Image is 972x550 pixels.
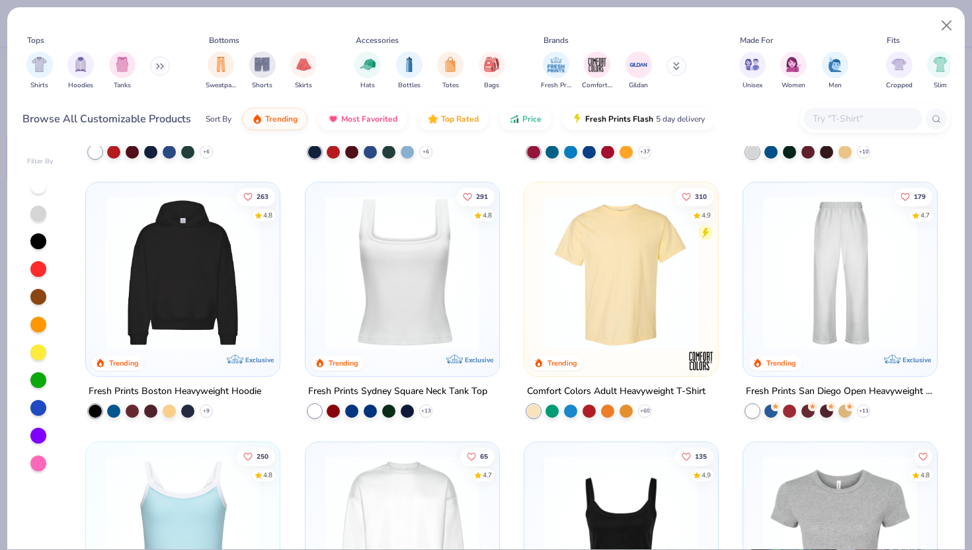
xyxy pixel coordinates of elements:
div: Fresh Prints San Diego Open Heavyweight Sweatpants [746,383,934,400]
span: Bags [484,81,499,91]
img: Comfort Colors logo [688,348,714,374]
div: filter for Tanks [109,52,136,91]
div: filter for Fresh Prints [541,52,571,91]
img: Hoodies Image [73,57,88,72]
button: filter button [437,52,464,91]
span: + 11 [859,407,869,415]
span: Exclusive [465,356,493,364]
span: Men [829,81,842,91]
div: filter for Women [780,52,807,91]
button: filter button [479,52,505,91]
span: Skirts [295,81,312,91]
button: filter button [927,52,953,91]
span: + 6 [423,148,429,156]
div: filter for Hats [354,52,381,91]
div: Bottoms [209,34,239,46]
img: 91acfc32-fd48-4d6b-bdad-a4c1a30ac3fc [99,196,266,350]
img: df5250ff-6f61-4206-a12c-24931b20f13c [756,196,924,350]
div: filter for Gildan [626,52,652,91]
div: 4.8 [263,211,272,221]
span: Women [782,81,805,91]
span: 5 day delivery [656,112,705,127]
span: Most Favorited [341,114,397,124]
span: Totes [442,81,459,91]
button: Close [934,13,959,38]
img: Women Image [786,57,801,72]
span: + 13 [421,407,430,415]
span: + 60 [639,407,649,415]
div: filter for Shorts [249,52,276,91]
span: Exclusive [903,356,931,364]
img: Tanks Image [115,57,130,72]
div: Browse All Customizable Products [22,111,191,127]
button: filter button [822,52,848,91]
button: Like [914,447,932,465]
div: 4.7 [920,211,930,221]
img: flash.gif [572,114,583,124]
button: Like [237,188,275,206]
button: Most Favorited [318,108,407,130]
div: Filter By [27,157,54,167]
span: Fresh Prints Flash [585,114,653,124]
button: filter button [739,52,766,91]
div: filter for Men [822,52,848,91]
span: Cropped [886,81,912,91]
div: filter for Bottles [396,52,423,91]
img: Men Image [828,57,842,72]
span: Unisex [743,81,762,91]
span: 263 [257,194,268,200]
img: Unisex Image [745,57,760,72]
button: Trending [242,108,307,130]
img: Totes Image [443,57,458,72]
span: Exclusive [246,356,274,364]
img: 63ed7c8a-03b3-4701-9f69-be4b1adc9c5f [486,196,653,350]
button: filter button [541,52,571,91]
button: Like [675,447,713,465]
button: Like [460,447,494,465]
span: Slim [934,81,947,91]
div: filter for Hoodies [67,52,94,91]
img: e55d29c3-c55d-459c-bfd9-9b1c499ab3c6 [705,196,872,350]
button: filter button [26,52,53,91]
img: Shirts Image [32,57,47,72]
img: trending.gif [252,114,263,124]
div: 4.8 [920,470,930,480]
span: Hats [360,81,375,91]
div: filter for Unisex [739,52,766,91]
div: filter for Slim [927,52,953,91]
span: Fresh Prints [541,81,571,91]
span: + 6 [203,148,210,156]
div: Made For [740,34,773,46]
img: Cropped Image [891,57,907,72]
input: Try "T-Shirt" [811,111,913,126]
div: Fresh Prints Boston Heavyweight Hoodie [89,383,261,400]
span: 250 [257,453,268,459]
button: Price [499,108,551,130]
span: + 9 [203,407,210,415]
button: filter button [582,52,612,91]
span: Gildan [629,81,648,91]
span: Tanks [114,81,131,91]
div: Comfort Colors Adult Heavyweight T-Shirt [527,383,706,400]
img: most_fav.gif [328,114,339,124]
span: Sweatpants [206,81,236,91]
div: Sort By [206,113,231,125]
button: Top Rated [418,108,489,130]
span: + 37 [639,148,649,156]
img: Fresh Prints Image [546,55,566,75]
button: filter button [206,52,236,91]
img: 029b8af0-80e6-406f-9fdc-fdf898547912 [538,196,705,350]
img: Gildan Image [629,55,649,75]
span: + 10 [859,148,869,156]
div: Fresh Prints Sydney Square Neck Tank Top [308,383,487,400]
span: Hoodies [68,81,93,91]
span: Price [522,114,542,124]
div: 4.9 [702,470,711,480]
div: filter for Totes [437,52,464,91]
div: Brands [544,34,569,46]
button: Fresh Prints Flash5 day delivery [562,108,715,130]
div: filter for Comfort Colors [582,52,612,91]
button: filter button [109,52,136,91]
button: Like [237,447,275,465]
span: Bottles [398,81,421,91]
